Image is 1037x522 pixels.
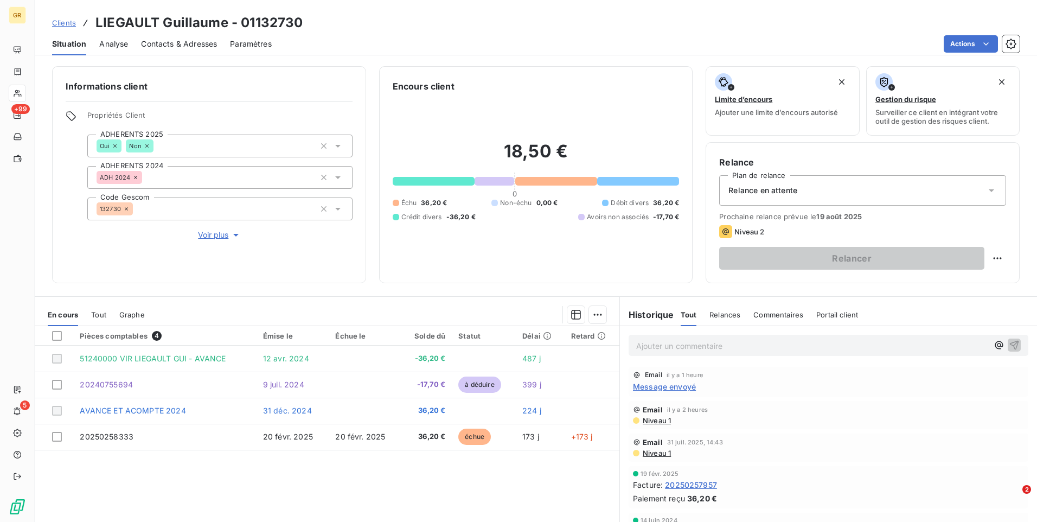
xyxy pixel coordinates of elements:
span: 36,20 € [408,405,445,416]
span: AVANCE ET ACOMPTE 2024 [80,406,185,415]
span: +99 [11,104,30,114]
input: Ajouter une valeur [153,141,162,151]
span: il y a 1 heure [667,372,703,378]
span: Graphe [119,310,145,319]
span: Gestion du risque [875,95,936,104]
span: Niveau 2 [734,227,764,236]
span: Commentaires [753,310,803,319]
span: Situation [52,39,86,49]
div: Statut [458,332,509,340]
span: 4 [152,331,162,341]
img: Logo LeanPay [9,498,26,515]
button: Actions [944,35,998,53]
span: 20250258333 [80,432,133,441]
span: 9 juil. 2024 [263,380,304,389]
span: Surveiller ce client en intégrant votre outil de gestion des risques client. [875,108,1010,125]
span: 51240000 VIR LIEGAULT GUI - AVANCE [80,354,226,363]
span: 19 févr. 2025 [641,470,678,477]
span: Analyse [99,39,128,49]
div: Délai [522,332,558,340]
h6: Informations client [66,80,353,93]
span: échue [458,429,491,445]
span: Portail client [816,310,858,319]
a: +99 [9,106,25,124]
span: 19 août 2025 [816,212,862,221]
span: Tout [681,310,697,319]
span: Relances [709,310,740,319]
button: Limite d’encoursAjouter une limite d’encours autorisé [706,66,859,136]
span: Oui [100,143,110,149]
span: Niveau 1 [642,449,671,457]
iframe: Intercom live chat [1000,485,1026,511]
button: Relancer [719,247,984,270]
span: 20250257957 [665,479,717,491]
button: Voir plus [87,229,353,241]
span: Message envoyé [633,381,696,392]
span: 487 j [522,354,541,363]
span: 20240755694 [80,380,133,389]
span: -17,70 € [653,212,679,222]
span: Relance en attente [728,185,797,196]
span: 0,00 € [536,198,558,208]
div: Émise le [263,332,323,340]
span: +173 j [571,432,593,441]
span: 0 [513,189,517,198]
span: Ajouter une limite d’encours autorisé [715,108,838,117]
span: Non [129,143,141,149]
span: Contacts & Adresses [141,39,217,49]
span: 36,20 € [408,431,445,442]
input: Ajouter une valeur [133,204,142,214]
div: Retard [571,332,613,340]
div: Solde dû [408,332,445,340]
span: -17,70 € [408,379,445,390]
span: Facture : [633,479,663,491]
span: Email [643,405,663,414]
span: 173 j [522,432,539,441]
span: Avoirs non associés [587,212,649,222]
span: Voir plus [198,230,241,240]
span: 31 juil. 2025, 14:43 [667,439,723,445]
div: Pièces comptables [80,331,249,341]
span: -36,20 € [446,212,476,222]
span: Tout [91,310,106,319]
span: 5 [20,400,30,410]
div: GR [9,7,26,24]
span: 36,20 € [653,198,679,208]
span: En cours [48,310,78,319]
span: 12 avr. 2024 [263,354,309,363]
h3: LIEGAULT Guillaume - 01132730 [95,13,303,33]
span: Débit divers [611,198,649,208]
h6: Encours client [393,80,455,93]
span: -36,20 € [408,353,445,364]
span: Clients [52,18,76,27]
span: Email [645,372,662,378]
h6: Historique [620,308,674,321]
span: il y a 2 heures [667,406,708,413]
span: 132730 [100,206,121,212]
span: 20 févr. 2025 [335,432,385,441]
input: Ajouter une valeur [142,173,151,182]
h6: Relance [719,156,1006,169]
span: Email [643,438,663,447]
span: 36,20 € [421,198,447,208]
button: Gestion du risqueSurveiller ce client en intégrant votre outil de gestion des risques client. [866,66,1020,136]
span: ADH 2024 [100,174,130,181]
span: Niveau 1 [642,416,671,425]
div: Échue le [335,332,395,340]
span: 224 j [522,406,541,415]
span: Échu [401,198,417,208]
span: à déduire [458,377,501,393]
h2: 18,50 € [393,141,680,173]
span: Paiement reçu [633,493,685,504]
span: Non-échu [500,198,532,208]
span: 36,20 € [687,493,717,504]
span: Crédit divers [401,212,442,222]
span: Propriétés Client [87,111,353,126]
span: 399 j [522,380,541,389]
span: Prochaine relance prévue le [719,212,1006,221]
span: 31 déc. 2024 [263,406,312,415]
span: 20 févr. 2025 [263,432,313,441]
span: 2 [1022,485,1031,494]
span: Paramètres [230,39,272,49]
a: Clients [52,17,76,28]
